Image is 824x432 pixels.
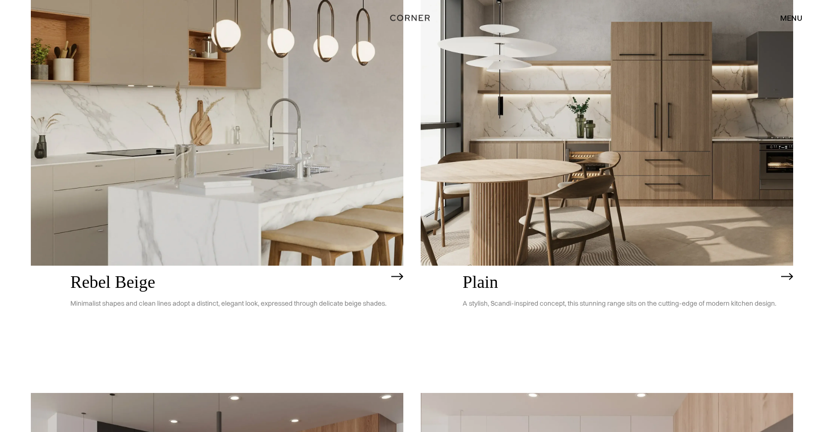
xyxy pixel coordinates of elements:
a: home [380,12,444,24]
h2: Rebel Beige [70,273,386,292]
h2: Plain [463,273,776,292]
p: A stylish, Scandi-inspired concept, this stunning range sits on the cutting-edge of modern kitche... [463,292,776,315]
p: Minimalist shapes and clean lines adopt a distinct, elegant look, expressed through delicate beig... [70,292,386,315]
div: menu [771,10,802,26]
div: menu [780,14,802,22]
